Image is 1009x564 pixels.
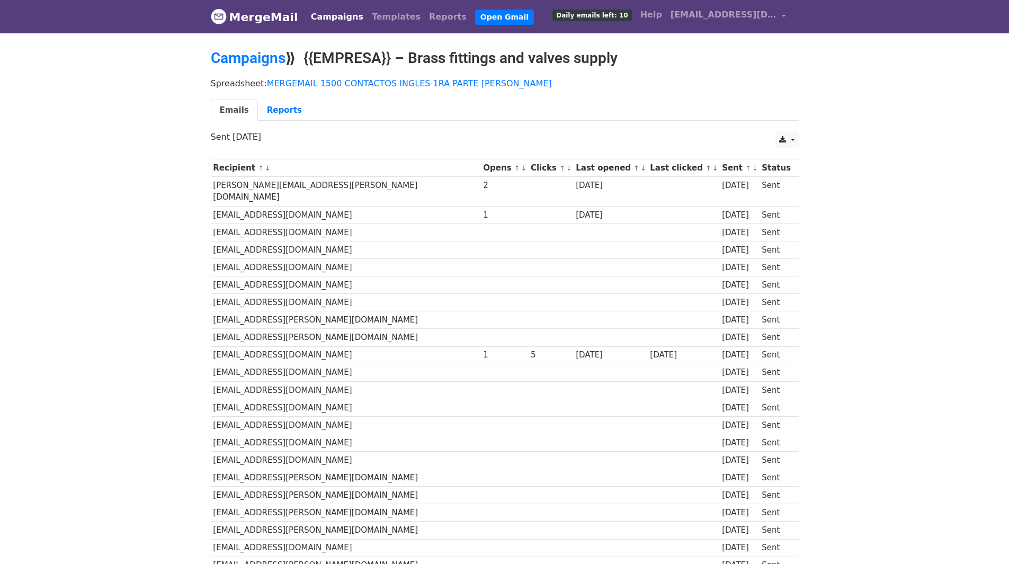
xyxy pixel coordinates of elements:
a: MERGEMAIL 1500 CONTACTOS INGLES 1RA PARTE [PERSON_NAME] [267,78,552,88]
th: Last clicked [648,159,720,177]
td: [PERSON_NAME][EMAIL_ADDRESS][PERSON_NAME][DOMAIN_NAME] [211,177,481,207]
div: 5 [531,349,571,361]
td: Sent [759,399,793,416]
div: [DATE] [722,419,757,432]
div: [DATE] [722,332,757,344]
a: Emails [211,100,258,121]
td: [EMAIL_ADDRESS][DOMAIN_NAME] [211,434,481,452]
td: [EMAIL_ADDRESS][DOMAIN_NAME] [211,346,481,364]
td: [EMAIL_ADDRESS][DOMAIN_NAME] [211,399,481,416]
td: Sent [759,416,793,434]
a: Campaigns [211,49,285,67]
div: [DATE] [722,384,757,397]
td: Sent [759,259,793,276]
td: Sent [759,381,793,399]
div: [DATE] [650,349,717,361]
td: Sent [759,346,793,364]
td: Sent [759,206,793,223]
a: ↑ [559,164,565,172]
td: [EMAIL_ADDRESS][DOMAIN_NAME] [211,452,481,469]
p: Sent [DATE] [211,131,799,142]
div: [DATE] [722,314,757,326]
td: Sent [759,329,793,346]
p: Spreadsheet: [211,78,799,89]
div: [DATE] [722,437,757,449]
div: [DATE] [722,454,757,467]
td: Sent [759,364,793,381]
td: [EMAIL_ADDRESS][PERSON_NAME][DOMAIN_NAME] [211,329,481,346]
td: Sent [759,522,793,539]
a: ↑ [745,164,751,172]
a: ↓ [752,164,758,172]
td: [EMAIL_ADDRESS][PERSON_NAME][DOMAIN_NAME] [211,504,481,522]
a: Open Gmail [475,10,534,25]
a: ↑ [706,164,711,172]
td: [EMAIL_ADDRESS][PERSON_NAME][DOMAIN_NAME] [211,469,481,487]
div: [DATE] [722,489,757,502]
div: [DATE] [722,366,757,379]
td: [EMAIL_ADDRESS][DOMAIN_NAME] [211,381,481,399]
div: [DATE] [722,524,757,536]
td: [EMAIL_ADDRESS][DOMAIN_NAME] [211,276,481,294]
td: [EMAIL_ADDRESS][DOMAIN_NAME] [211,294,481,311]
div: [DATE] [722,227,757,239]
div: [DATE] [722,209,757,221]
td: [EMAIL_ADDRESS][PERSON_NAME][DOMAIN_NAME] [211,311,481,329]
div: 1 [483,349,525,361]
div: [DATE] [722,507,757,519]
div: [DATE] [722,349,757,361]
th: Last opened [573,159,647,177]
a: ↑ [258,164,264,172]
a: Templates [368,6,425,28]
a: MergeMail [211,6,298,28]
a: ↓ [712,164,718,172]
div: [DATE] [722,297,757,309]
th: Recipient [211,159,481,177]
th: Clicks [528,159,573,177]
a: ↓ [521,164,527,172]
td: [EMAIL_ADDRESS][DOMAIN_NAME] [211,241,481,258]
td: Sent [759,276,793,294]
td: Sent [759,487,793,504]
td: [EMAIL_ADDRESS][PERSON_NAME][DOMAIN_NAME] [211,487,481,504]
a: Reports [258,100,311,121]
div: [DATE] [576,209,645,221]
th: Opens [481,159,529,177]
div: [DATE] [722,542,757,554]
td: Sent [759,241,793,258]
td: Sent [759,539,793,557]
div: 1 [483,209,525,221]
a: ↓ [265,164,271,172]
td: [EMAIL_ADDRESS][DOMAIN_NAME] [211,259,481,276]
td: Sent [759,504,793,522]
td: [EMAIL_ADDRESS][DOMAIN_NAME] [211,416,481,434]
div: [DATE] [722,472,757,484]
div: [DATE] [576,180,645,192]
span: Daily emails left: 10 [552,10,631,21]
td: [EMAIL_ADDRESS][DOMAIN_NAME] [211,206,481,223]
th: Status [759,159,793,177]
a: Campaigns [307,6,368,28]
td: Sent [759,294,793,311]
td: Sent [759,469,793,487]
span: [EMAIL_ADDRESS][DOMAIN_NAME] [671,8,776,21]
div: [DATE] [722,262,757,274]
a: ↓ [640,164,646,172]
div: [DATE] [722,279,757,291]
a: [EMAIL_ADDRESS][DOMAIN_NAME] [666,4,790,29]
a: ↑ [514,164,520,172]
a: Help [636,4,666,25]
td: [EMAIL_ADDRESS][DOMAIN_NAME] [211,223,481,241]
a: Reports [425,6,471,28]
h2: ⟫ {{EMPRESA}} – Brass fittings and valves supply [211,49,799,67]
td: Sent [759,434,793,452]
td: [EMAIL_ADDRESS][DOMAIN_NAME] [211,539,481,557]
td: Sent [759,177,793,207]
td: Sent [759,311,793,329]
img: MergeMail logo [211,8,227,24]
td: [EMAIL_ADDRESS][PERSON_NAME][DOMAIN_NAME] [211,522,481,539]
td: Sent [759,452,793,469]
td: Sent [759,223,793,241]
div: [DATE] [722,180,757,192]
div: [DATE] [722,402,757,414]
